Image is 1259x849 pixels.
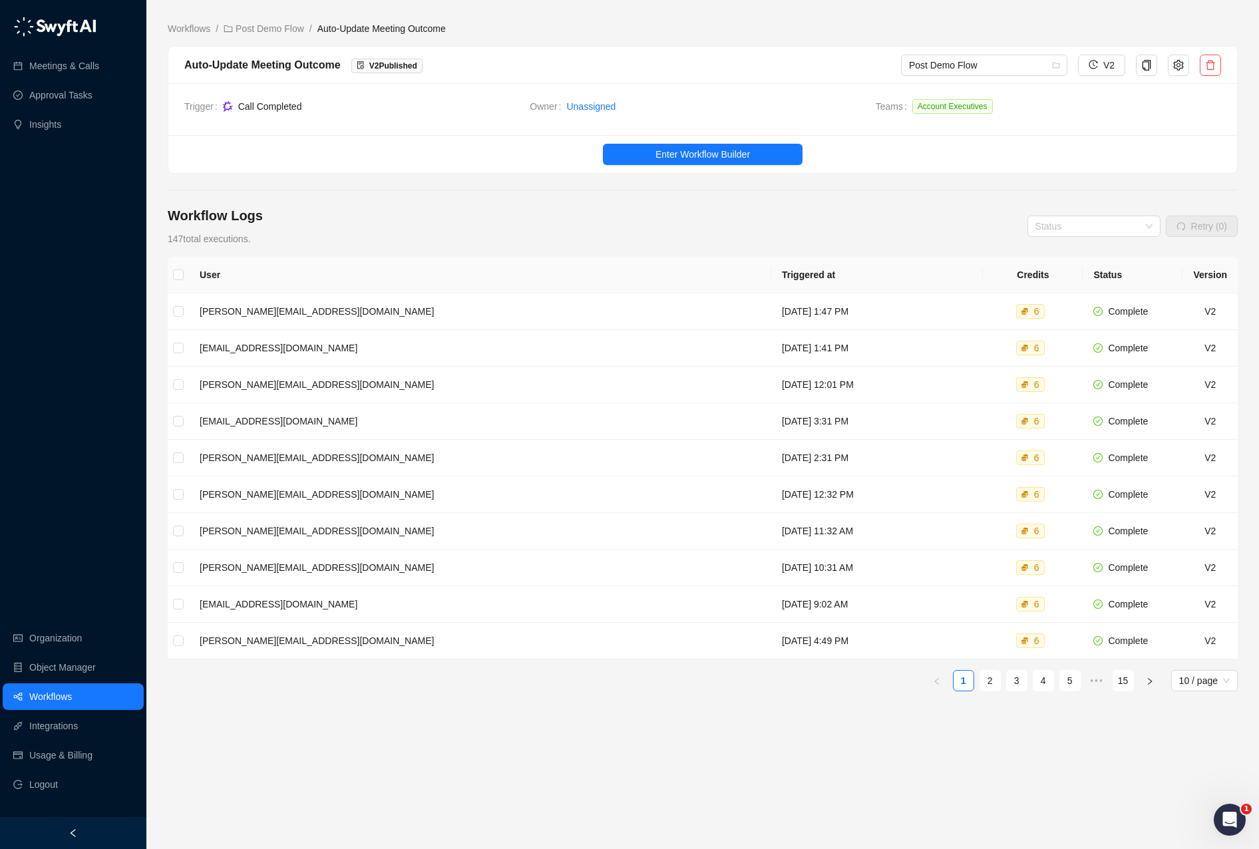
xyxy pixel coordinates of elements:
span: Teams [876,99,912,119]
a: Unassigned [566,99,616,114]
span: setting [1173,60,1184,71]
span: V2 [1103,58,1115,73]
td: [PERSON_NAME][EMAIL_ADDRESS][DOMAIN_NAME] [189,513,771,550]
span: Call Completed [238,101,302,112]
td: [DATE] 10:31 AM [771,550,983,586]
td: [EMAIL_ADDRESS][DOMAIN_NAME] [189,330,771,367]
li: 1 [953,670,974,691]
a: 15 [1113,671,1133,691]
span: delete [1205,60,1216,71]
span: Account Executives [912,99,993,114]
span: check-circle [1093,343,1103,353]
a: Insights [29,111,61,138]
span: folder [224,24,233,33]
a: Usage & Billing [29,742,92,768]
img: gong-Dwh8HbPa.png [223,101,233,112]
li: 3 [1006,670,1027,691]
span: Complete [1108,599,1148,609]
a: Approval Tasks [29,82,92,108]
span: Post Demo Flow [909,55,1059,75]
button: Enter Workflow Builder [603,144,803,165]
li: / [309,21,312,36]
li: Previous Page [926,670,948,691]
div: 6 [1031,524,1042,538]
li: 2 [980,670,1001,691]
iframe: Intercom live chat [1214,804,1246,836]
span: V 2 [1204,526,1216,536]
button: left [926,670,948,691]
span: check-circle [1093,307,1103,316]
a: 2 [980,671,1000,691]
div: 6 [1031,451,1042,464]
li: 15 [1113,670,1134,691]
li: / [216,21,218,36]
span: right [1146,677,1154,685]
span: Trigger [184,99,223,114]
span: check-circle [1093,636,1103,645]
span: V 2 [1204,562,1216,573]
span: V 2 Published [369,61,417,71]
span: V 2 [1204,343,1216,353]
span: check-circle [1093,526,1103,536]
div: 6 [1031,561,1042,574]
span: Auto-Update Meeting Outcome [317,23,446,34]
span: 147 total executions. [168,234,251,244]
span: V 2 [1204,306,1216,317]
span: logout [13,780,23,789]
td: [DATE] 9:02 AM [771,586,983,623]
span: Complete [1108,562,1148,573]
td: [PERSON_NAME][EMAIL_ADDRESS][DOMAIN_NAME] [189,623,771,659]
span: V 2 [1204,452,1216,463]
th: Credits [983,257,1083,293]
div: Auto-Update Meeting Outcome [184,57,341,73]
span: Complete [1108,416,1148,426]
div: 6 [1031,634,1042,647]
td: [PERSON_NAME][EMAIL_ADDRESS][DOMAIN_NAME] [189,367,771,403]
span: V 2 [1204,489,1216,500]
span: V 2 [1204,635,1216,646]
a: 3 [1007,671,1027,691]
span: check-circle [1093,563,1103,572]
td: [EMAIL_ADDRESS][DOMAIN_NAME] [189,586,771,623]
td: [DATE] 2:31 PM [771,440,983,476]
a: Organization [29,625,82,651]
span: Owner [530,99,566,114]
td: [PERSON_NAME][EMAIL_ADDRESS][DOMAIN_NAME] [189,550,771,586]
th: User [189,257,771,293]
td: [DATE] 4:49 PM [771,623,983,659]
button: V2 [1078,55,1125,76]
a: Meetings & Calls [29,53,99,79]
td: [DATE] 12:32 PM [771,476,983,513]
span: history [1089,60,1098,69]
span: V 2 [1204,599,1216,609]
td: [DATE] 11:32 AM [771,513,983,550]
div: 6 [1031,305,1042,318]
td: [PERSON_NAME][EMAIL_ADDRESS][DOMAIN_NAME] [189,440,771,476]
span: Complete [1108,452,1148,463]
span: ••• [1086,670,1107,691]
span: Complete [1108,306,1148,317]
span: check-circle [1093,417,1103,426]
div: 6 [1031,488,1042,501]
span: V 2 [1204,379,1216,390]
td: [DATE] 1:41 PM [771,330,983,367]
div: Page Size [1171,670,1238,691]
span: Complete [1108,489,1148,500]
span: left [69,828,78,838]
td: [DATE] 3:31 PM [771,403,983,440]
a: Integrations [29,713,78,739]
span: check-circle [1093,490,1103,499]
div: 6 [1031,597,1042,611]
th: Triggered at [771,257,983,293]
div: 6 [1031,341,1042,355]
span: check-circle [1093,599,1103,609]
li: Next 5 Pages [1086,670,1107,691]
td: [EMAIL_ADDRESS][DOMAIN_NAME] [189,403,771,440]
td: [DATE] 12:01 PM [771,367,983,403]
a: Workflows [165,21,213,36]
span: check-circle [1093,380,1103,389]
span: Enter Workflow Builder [655,147,750,162]
a: 1 [954,671,974,691]
span: V 2 [1204,416,1216,426]
a: Workflows [29,683,72,710]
